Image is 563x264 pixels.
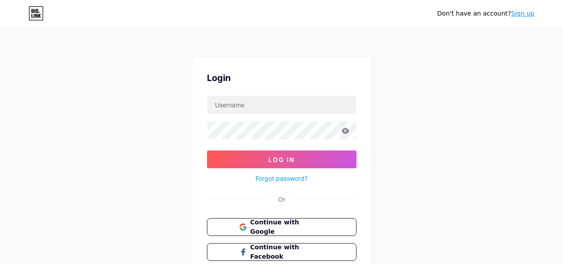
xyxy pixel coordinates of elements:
a: Forgot password? [255,174,308,183]
div: Don't have an account? [437,9,535,18]
button: Log In [207,150,356,168]
a: Sign up [511,10,535,17]
div: Login [207,71,356,85]
span: Continue with Facebook [250,243,324,261]
span: Continue with Google [250,218,324,236]
div: Or [278,195,285,204]
button: Continue with Facebook [207,243,356,261]
input: Username [207,96,356,114]
button: Continue with Google [207,218,356,236]
span: Log In [268,156,295,163]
